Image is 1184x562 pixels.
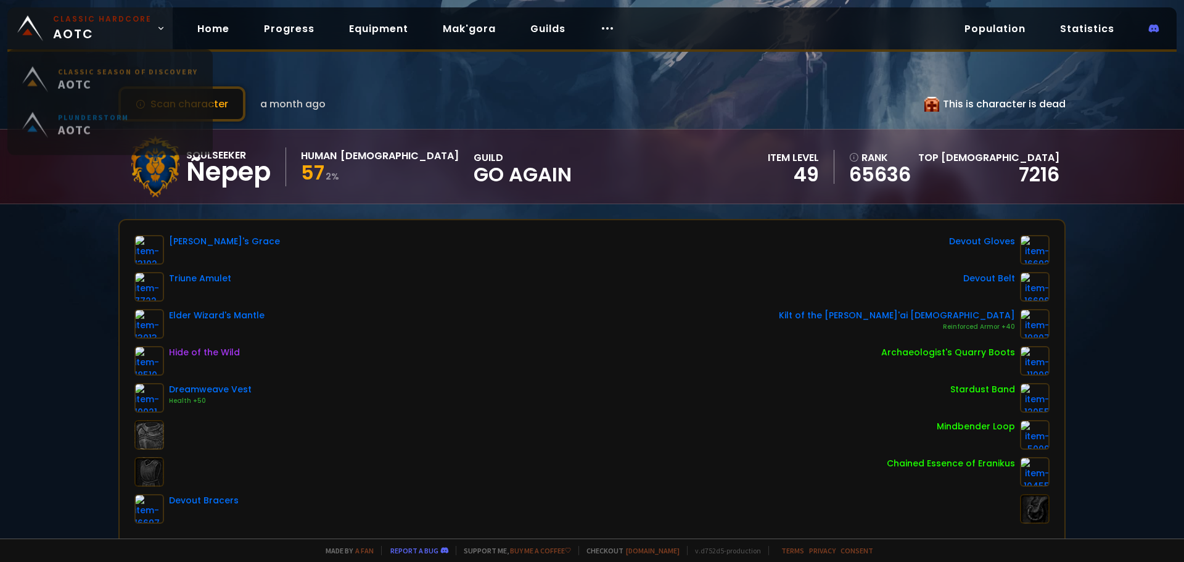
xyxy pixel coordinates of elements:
div: Health +50 [169,396,252,406]
a: Mak'gora [433,16,506,41]
div: item level [768,150,819,165]
div: [PERSON_NAME]'s Grace [169,235,280,248]
a: Home [187,16,239,41]
a: Consent [841,546,873,555]
span: Checkout [578,546,680,555]
a: [DOMAIN_NAME] [626,546,680,555]
div: Archaeologist's Quarry Boots [881,346,1015,359]
a: Equipment [339,16,418,41]
span: AOTC [58,81,198,97]
a: Buy me a coffee [510,546,571,555]
span: Made by [318,546,374,555]
div: Soulseeker [186,147,271,163]
img: item-10455 [1020,457,1050,487]
div: Top [918,150,1059,165]
img: item-5009 [1020,420,1050,450]
a: Progress [254,16,324,41]
div: guild [474,150,572,184]
small: Classic Hardcore [53,14,152,25]
span: GO AGAIN [474,165,572,184]
span: v. d752d5 - production [687,546,761,555]
div: Reinforced Armor +40 [779,322,1015,332]
img: item-16697 [134,494,164,524]
img: item-10807 [1020,309,1050,339]
a: Classic Season of DiscoveryAOTC [15,62,205,107]
span: 57 [301,159,324,186]
span: AOTC [58,127,129,143]
img: item-16692 [1020,235,1050,265]
small: 2 % [326,170,339,183]
span: [DEMOGRAPHIC_DATA] [941,151,1059,165]
div: Chained Essence of Eranikus [887,457,1015,470]
div: Elder Wizard's Mantle [169,309,265,322]
a: Population [955,16,1035,41]
div: 49 [768,165,819,184]
a: Classic HardcoreAOTC [7,7,173,49]
span: a month ago [260,96,326,112]
div: Mindbender Loop [937,420,1015,433]
a: 65636 [849,165,911,184]
div: Dreamweave Vest [169,383,252,396]
img: item-13102 [134,235,164,265]
img: item-11908 [1020,346,1050,376]
span: AOTC [53,14,152,43]
div: Human [301,148,337,163]
div: Kilt of the [PERSON_NAME]'ai [DEMOGRAPHIC_DATA] [779,309,1015,322]
img: item-12055 [1020,383,1050,413]
div: [DEMOGRAPHIC_DATA] [340,148,459,163]
div: Devout Bracers [169,494,239,507]
a: a fan [355,546,374,555]
small: Plunderstorm [58,118,129,127]
img: item-7722 [134,272,164,302]
img: item-16696 [1020,272,1050,302]
div: Hide of the Wild [169,346,240,359]
div: Ñepep [186,163,271,181]
a: PlunderstormAOTC [15,107,205,153]
a: Report a bug [390,546,438,555]
div: rank [849,150,911,165]
a: Guilds [520,16,575,41]
a: Statistics [1050,16,1124,41]
div: Triune Amulet [169,272,231,285]
a: 7216 [1019,160,1059,188]
div: This is character is dead [924,96,1066,112]
a: Privacy [809,546,836,555]
div: Stardust Band [950,383,1015,396]
a: Terms [781,546,804,555]
img: item-13013 [134,309,164,339]
img: item-10021 [134,383,164,413]
small: Classic Season of Discovery [58,72,198,81]
span: Support me, [456,546,571,555]
div: Devout Belt [963,272,1015,285]
img: item-18510 [134,346,164,376]
div: Devout Gloves [949,235,1015,248]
